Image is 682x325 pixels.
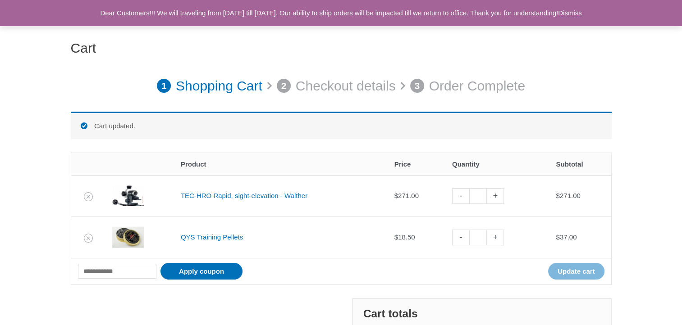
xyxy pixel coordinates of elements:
th: Quantity [445,153,549,175]
a: Remove TEC-HRO Rapid, sight-elevation - Walther from cart [84,192,93,201]
a: Remove QYS Training Pellets from cart [84,234,93,243]
th: Product [174,153,388,175]
p: Checkout details [296,73,396,99]
th: Price [388,153,445,175]
bdi: 271.00 [556,192,580,199]
button: Update cart [548,263,604,280]
span: $ [394,192,398,199]
img: TEC-HRO Rapid [112,180,144,212]
img: QYS Training Pellets [112,221,144,253]
span: 2 [277,79,291,93]
a: TEC-HRO Rapid, sight-elevation - Walther [181,192,307,199]
a: 1 Shopping Cart [157,73,262,99]
bdi: 271.00 [394,192,419,199]
a: - [452,188,469,204]
a: + [487,188,504,204]
h1: Cart [71,40,612,56]
input: Product quantity [469,188,487,204]
a: Dismiss [558,9,582,17]
a: - [452,230,469,245]
span: $ [394,233,398,241]
bdi: 18.50 [394,233,415,241]
span: $ [556,192,559,199]
div: Cart updated. [71,112,612,139]
bdi: 37.00 [556,233,577,241]
span: $ [556,233,559,241]
a: 2 Checkout details [277,73,396,99]
button: Apply coupon [160,263,243,280]
input: Product quantity [469,230,487,245]
a: + [487,230,504,245]
a: QYS Training Pellets [181,233,243,241]
span: 1 [157,79,171,93]
th: Subtotal [549,153,611,175]
p: Shopping Cart [176,73,262,99]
